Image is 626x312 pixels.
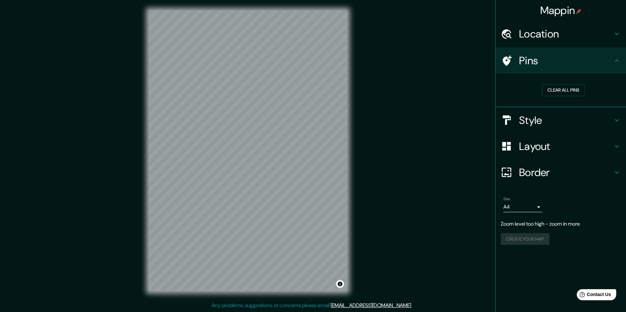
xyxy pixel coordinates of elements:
h4: Layout [519,140,613,153]
button: Clear all pins [542,84,585,96]
img: pin-icon.png [576,9,581,14]
h4: Border [519,166,613,179]
div: Pins [496,48,626,74]
div: Border [496,159,626,186]
label: Size [503,196,510,201]
a: [EMAIL_ADDRESS][DOMAIN_NAME] [331,302,411,309]
div: . [413,302,414,309]
div: Layout [496,133,626,159]
div: A4 [503,202,543,212]
div: Location [496,21,626,47]
div: . [412,302,413,309]
iframe: Help widget launcher [568,287,619,305]
p: Any problems, suggestions, or concerns please email . [212,302,412,309]
h4: Style [519,114,613,127]
div: Style [496,107,626,133]
p: Zoom level too high - zoom in more [501,220,621,228]
button: Toggle attribution [336,280,344,288]
h4: Pins [519,54,613,67]
h4: Mappin [540,4,582,17]
h4: Location [519,27,613,40]
canvas: Map [149,10,347,291]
